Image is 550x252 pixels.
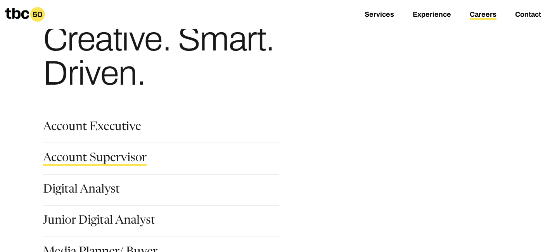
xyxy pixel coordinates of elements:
a: Services [365,10,394,20]
a: Digital Analyst [43,184,120,197]
h1: Creative. Smart. Driven. [43,22,341,90]
a: Account Executive [43,122,141,135]
a: Account Supervisor [43,153,147,166]
a: Careers [470,10,496,20]
a: Contact [515,10,541,20]
a: Experience [413,10,451,20]
a: Junior Digital Analyst [43,215,155,228]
